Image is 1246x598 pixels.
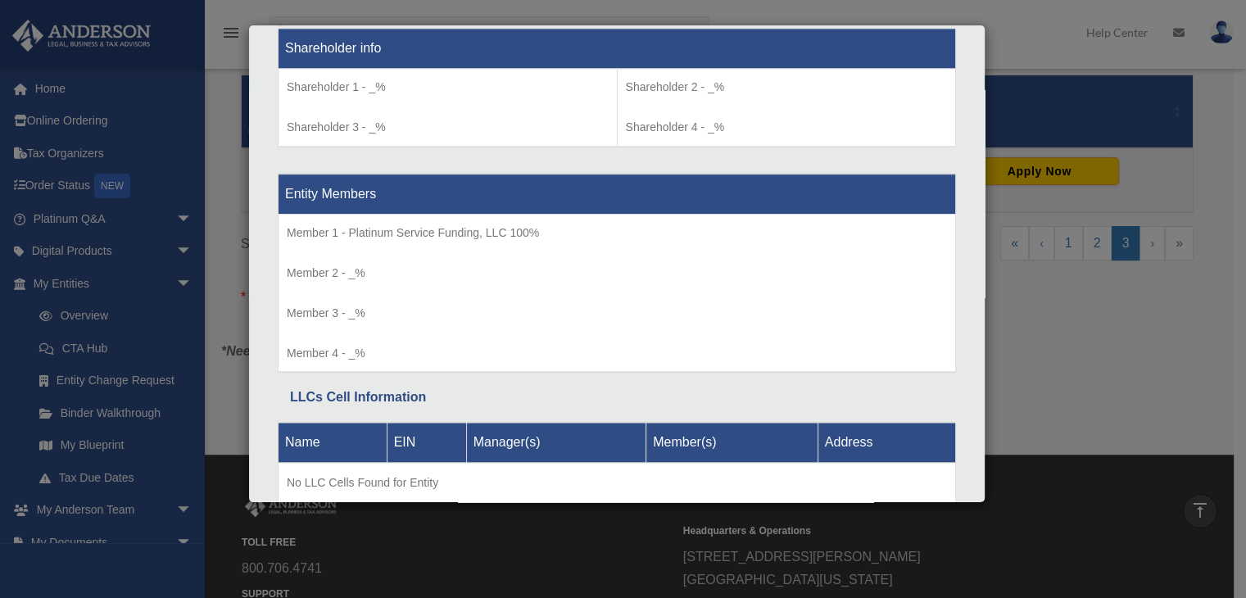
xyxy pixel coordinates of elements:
th: Address [818,423,955,463]
th: Manager(s) [466,423,646,463]
p: Shareholder 3 - _% [287,117,609,138]
p: Member 1 - Platinum Service Funding, LLC 100% [287,223,947,243]
th: EIN [387,423,466,463]
th: Name [279,423,387,463]
p: Member 4 - _% [287,343,947,364]
p: Shareholder 2 - _% [626,77,948,97]
div: LLCs Cell Information [290,386,944,409]
th: Entity Members [279,174,956,214]
th: Shareholder info [279,29,956,69]
p: Member 3 - _% [287,303,947,324]
p: Shareholder 1 - _% [287,77,609,97]
p: Shareholder 4 - _% [626,117,948,138]
th: Member(s) [646,423,818,463]
td: No LLC Cells Found for Entity [279,463,956,504]
p: Member 2 - _% [287,263,947,283]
